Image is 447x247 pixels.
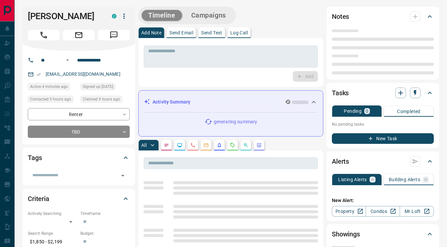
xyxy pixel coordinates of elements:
[28,108,130,120] div: Renter
[332,85,434,101] div: Tasks
[217,143,222,148] svg: Listing Alerts
[332,88,349,98] h2: Tasks
[332,11,349,22] h2: Notes
[141,30,161,35] p: Add Note
[141,143,147,147] p: All
[243,143,248,148] svg: Opportunities
[397,109,421,114] p: Completed
[389,177,420,182] p: Building Alerts
[64,56,71,64] button: Open
[28,126,130,138] div: TBD
[185,10,233,21] button: Campaigns
[332,229,360,239] h2: Showings
[230,30,248,35] p: Log Call
[112,14,116,19] div: condos.ca
[28,96,77,105] div: Fri Sep 12 2025
[332,197,434,204] p: New Alert:
[28,83,77,92] div: Fri Sep 12 2025
[230,143,235,148] svg: Requests
[46,71,120,77] a: [EMAIL_ADDRESS][DOMAIN_NAME]
[118,171,127,180] button: Open
[164,143,169,148] svg: Notes
[366,109,368,113] p: 0
[366,206,400,217] a: Condos
[28,152,42,163] h2: Tags
[83,83,113,90] span: Signed up [DATE]
[332,156,349,167] h2: Alerts
[332,133,434,144] button: New Task
[28,211,77,217] p: Actively Searching:
[28,30,60,40] span: Call
[142,10,182,21] button: Timeline
[28,193,49,204] h2: Criteria
[30,96,71,103] span: Contacted 9 hours ago
[28,11,102,21] h1: [PERSON_NAME]
[28,150,130,166] div: Tags
[344,109,362,113] p: Pending
[190,143,196,148] svg: Calls
[80,96,130,105] div: Fri Sep 12 2025
[28,191,130,207] div: Criteria
[400,206,434,217] a: Mr.Loft
[214,118,257,125] p: generating summary
[203,143,209,148] svg: Emails
[80,83,130,92] div: Thu Mar 16 2023
[80,211,130,217] p: Timeframe:
[332,153,434,169] div: Alerts
[201,30,222,35] p: Send Text
[169,30,193,35] p: Send Email
[63,30,95,40] span: Email
[177,143,182,148] svg: Lead Browsing Activity
[144,96,318,108] div: Activity Summary
[80,230,130,236] p: Budget:
[30,83,68,90] span: Active 4 minutes ago
[338,177,367,182] p: Listing Alerts
[83,96,120,103] span: Claimed 9 hours ago
[332,9,434,24] div: Notes
[332,206,366,217] a: Property
[153,99,190,105] p: Activity Summary
[28,230,77,236] p: Search Range:
[36,72,41,77] svg: Email Verified
[332,226,434,242] div: Showings
[256,143,262,148] svg: Agent Actions
[98,30,130,40] span: Message
[332,119,434,129] p: No pending tasks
